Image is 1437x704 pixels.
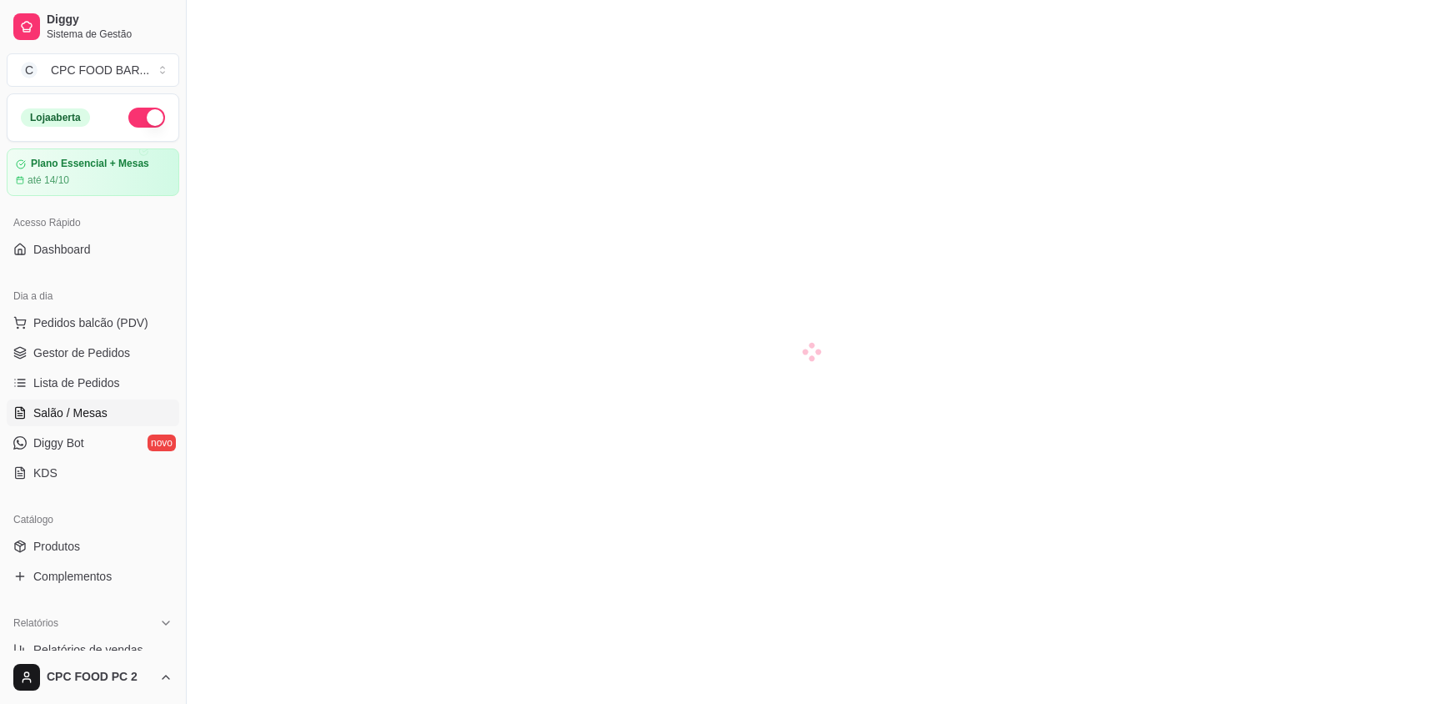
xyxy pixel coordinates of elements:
span: CPC FOOD PC 2 [47,670,153,685]
div: Loja aberta [21,108,90,127]
span: Pedidos balcão (PDV) [33,314,148,331]
a: Lista de Pedidos [7,370,179,396]
span: Relatórios [13,616,58,630]
a: Gestor de Pedidos [7,339,179,366]
span: Relatórios de vendas [33,641,143,658]
span: Diggy Bot [33,435,84,451]
a: DiggySistema de Gestão [7,7,179,47]
span: Salão / Mesas [33,405,108,421]
button: Alterar Status [128,108,165,128]
span: Gestor de Pedidos [33,344,130,361]
div: Acesso Rápido [7,209,179,236]
button: Select a team [7,53,179,87]
span: Complementos [33,568,112,585]
a: Produtos [7,533,179,560]
button: CPC FOOD PC 2 [7,657,179,697]
a: Plano Essencial + Mesasaté 14/10 [7,148,179,196]
article: até 14/10 [28,173,69,187]
a: Salão / Mesas [7,400,179,426]
a: Dashboard [7,236,179,263]
a: Relatórios de vendas [7,636,179,663]
a: Complementos [7,563,179,590]
span: Lista de Pedidos [33,375,120,391]
span: Diggy [47,13,173,28]
span: KDS [33,465,58,481]
a: KDS [7,460,179,486]
span: C [21,62,38,78]
span: Dashboard [33,241,91,258]
span: Sistema de Gestão [47,28,173,41]
span: Produtos [33,538,80,555]
div: Dia a dia [7,283,179,309]
div: CPC FOOD BAR ... [51,62,149,78]
div: Catálogo [7,506,179,533]
article: Plano Essencial + Mesas [31,158,149,170]
button: Pedidos balcão (PDV) [7,309,179,336]
a: Diggy Botnovo [7,430,179,456]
